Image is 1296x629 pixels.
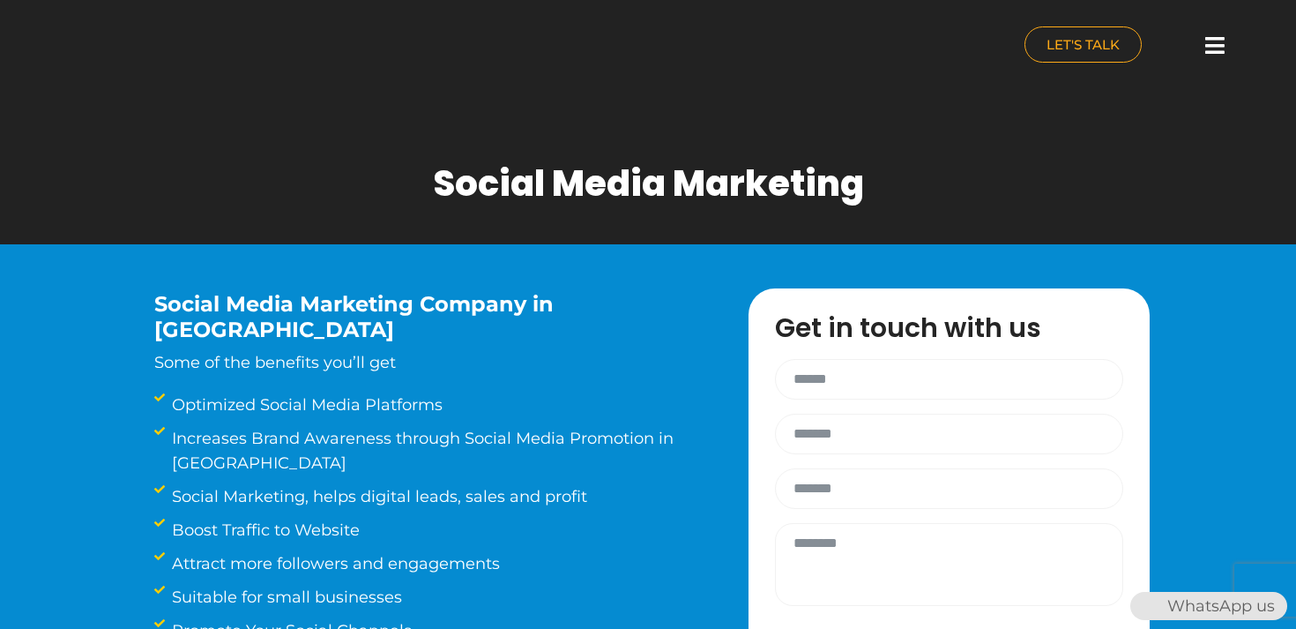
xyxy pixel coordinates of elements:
div: WhatsApp us [1130,592,1287,620]
span: Increases Brand Awareness through Social Media Promotion in [GEOGRAPHIC_DATA] [168,426,740,475]
span: Social Marketing, helps digital leads, sales and profit [168,484,587,509]
h3: Get in touch with us [775,315,1141,341]
span: Optimized Social Media Platforms [168,393,443,417]
span: Attract more followers and engagements [168,551,500,576]
img: nuance-qatar_logo [22,9,170,86]
a: LET'S TALK [1024,26,1142,63]
h3: Social Media Marketing Company in [GEOGRAPHIC_DATA] [154,292,696,343]
div: Some of the benefits you’ll get [154,292,696,375]
img: WhatsApp [1132,592,1160,620]
span: Suitable for small businesses [168,585,402,610]
a: WhatsAppWhatsApp us [1130,596,1287,616]
span: Boost Traffic to Website [168,518,360,543]
h1: Social Media Marketing [433,162,864,205]
a: nuance-qatar_logo [22,9,639,86]
span: LET'S TALK [1046,38,1120,51]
